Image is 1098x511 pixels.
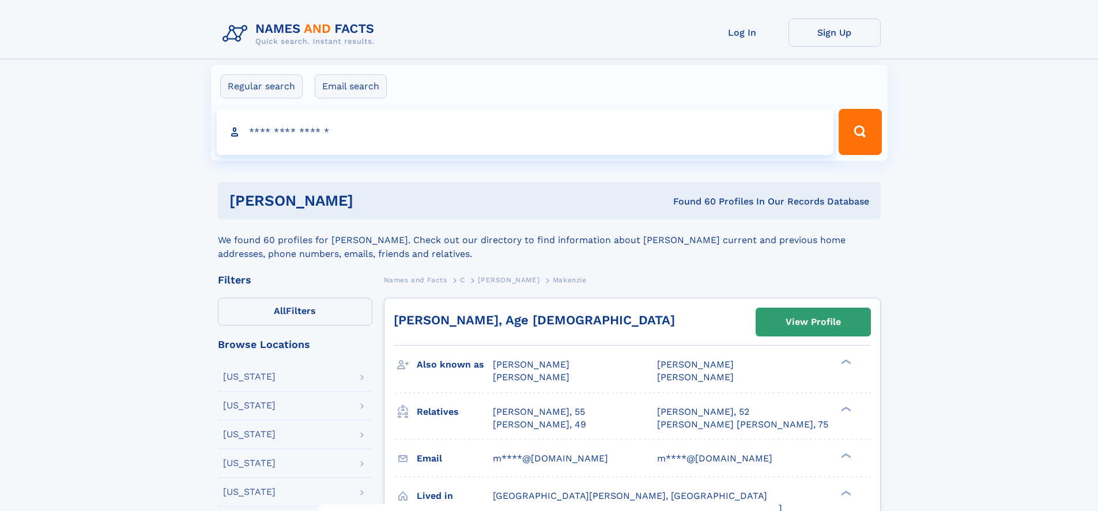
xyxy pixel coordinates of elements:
span: All [274,305,286,316]
div: ❯ [838,489,852,497]
a: Names and Facts [384,272,447,287]
div: [US_STATE] [223,430,276,439]
span: [PERSON_NAME] [657,359,734,370]
div: [US_STATE] [223,459,276,468]
div: Filters [218,275,372,285]
label: Regular search [220,74,303,99]
span: [PERSON_NAME] [493,372,569,383]
label: Email search [315,74,387,99]
div: We found 60 profiles for [PERSON_NAME]. Check out our directory to find information about [PERSON... [218,219,881,261]
h3: Relatives [417,402,493,422]
img: Logo Names and Facts [218,18,384,50]
a: View Profile [756,308,870,336]
div: Found 60 Profiles In Our Records Database [513,195,869,208]
div: [US_STATE] [223,487,276,497]
a: C [460,272,465,287]
h3: Lived in [417,486,493,506]
a: [PERSON_NAME] [PERSON_NAME], 75 [657,418,828,431]
a: Sign Up [788,18,881,47]
div: View Profile [786,309,841,335]
span: C [460,276,465,284]
a: [PERSON_NAME] [478,272,539,287]
a: [PERSON_NAME], Age [DEMOGRAPHIC_DATA] [394,313,675,327]
a: [PERSON_NAME], 52 [657,406,749,418]
div: [US_STATE] [223,372,276,381]
h1: [PERSON_NAME] [229,194,514,208]
div: Browse Locations [218,339,372,350]
span: [PERSON_NAME] [493,359,569,370]
label: Filters [218,298,372,325]
div: [US_STATE] [223,401,276,410]
h3: Also known as [417,355,493,374]
a: [PERSON_NAME], 49 [493,418,586,431]
input: search input [217,109,834,155]
span: [PERSON_NAME] [478,276,539,284]
span: [GEOGRAPHIC_DATA][PERSON_NAME], [GEOGRAPHIC_DATA] [493,490,767,501]
button: Search Button [839,109,881,155]
a: [PERSON_NAME], 55 [493,406,585,418]
a: Log In [696,18,788,47]
div: ❯ [838,405,852,412]
span: [PERSON_NAME] [657,372,734,383]
div: ❯ [838,358,852,366]
span: Makenzie [553,276,587,284]
h3: Email [417,449,493,468]
div: ❯ [838,452,852,459]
